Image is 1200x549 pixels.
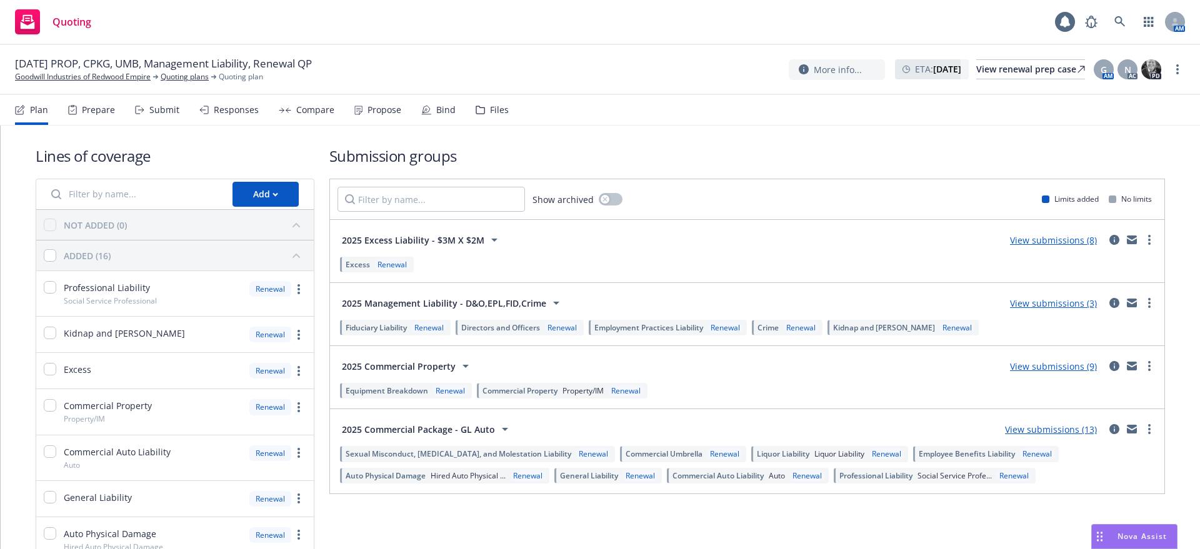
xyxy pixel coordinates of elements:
a: more [291,282,306,297]
div: Renewal [511,470,545,481]
span: Social Service Profe... [917,470,992,481]
a: circleInformation [1107,232,1122,247]
a: more [291,445,306,460]
div: Renewal [249,363,291,378]
span: Kidnap and [PERSON_NAME] [833,322,935,333]
a: Quoting [10,4,96,39]
span: Sexual Misconduct, [MEDICAL_DATA], and Molestation Liability [346,448,571,459]
div: Renewal [708,322,742,333]
span: Employment Practices Liability [594,322,703,333]
a: Quoting plans [161,71,209,82]
div: Drag to move [1092,525,1107,548]
div: Renewal [707,448,742,459]
span: Excess [346,259,370,270]
div: Renewal [412,322,446,333]
h1: Submission groups [329,146,1165,166]
div: Submit [149,105,179,115]
span: General Liability [64,491,132,504]
div: Files [490,105,509,115]
button: 2025 Management Liability - D&O,EPL,FID,Crime [337,290,568,315]
span: Professional Liability [839,470,912,481]
a: mail [1124,295,1139,310]
a: more [291,364,306,378]
span: Nova Assist [1117,531,1167,542]
a: more [1142,359,1157,373]
button: ADDED (16) [64,245,306,265]
div: Renewal [249,327,291,342]
div: Add [253,182,278,206]
div: Renewal [249,445,291,461]
span: Excess [64,363,91,376]
a: more [291,491,306,506]
a: more [1170,62,1185,77]
span: [DATE] PROP, CPKG, UMB, Management Liability, Renewal QP [15,56,312,71]
div: Renewal [249,527,291,543]
span: Auto [769,470,785,481]
span: Hired Auto Physical ... [431,470,506,481]
button: Add [232,182,299,207]
a: more [291,400,306,415]
div: Renewal [997,470,1031,481]
h1: Lines of coverage [36,146,314,166]
div: Responses [214,105,259,115]
span: Commercial Umbrella [626,448,702,459]
a: View renewal prep case [976,59,1085,79]
div: Renewal [790,470,824,481]
a: circleInformation [1107,295,1122,310]
span: Commercial Auto Liability [64,445,171,458]
span: Kidnap and [PERSON_NAME] [64,327,185,340]
span: Equipment Breakdown [346,385,428,396]
span: Liquor Liability [757,448,809,459]
div: No limits [1109,194,1152,204]
div: Renewal [623,470,657,481]
span: Property/IM [64,413,105,424]
span: Quoting plan [219,71,263,82]
span: Quoting [52,17,91,27]
div: Limits added [1042,194,1099,204]
span: 2025 Commercial Property [342,360,456,373]
a: more [291,327,306,342]
div: Prepare [82,105,115,115]
div: Renewal [249,399,291,415]
span: Show archived [532,193,594,206]
div: Compare [296,105,334,115]
a: View submissions (8) [1010,234,1097,246]
span: Directors and Officers [461,322,540,333]
strong: [DATE] [933,63,961,75]
div: Renewal [940,322,974,333]
div: Plan [30,105,48,115]
div: Renewal [609,385,643,396]
span: Commercial Property [64,399,152,412]
span: Auto Physical Damage [64,527,156,540]
span: G [1101,63,1107,76]
a: Switch app [1136,9,1161,34]
button: Nova Assist [1091,524,1177,549]
div: Renewal [869,448,904,459]
a: Goodwill Industries of Redwood Empire [15,71,151,82]
input: Filter by name... [44,182,225,207]
span: Fiduciary Liability [346,322,407,333]
div: Renewal [249,281,291,297]
a: circleInformation [1107,359,1122,373]
span: Liquor Liability [814,448,864,459]
a: more [1142,232,1157,247]
button: 2025 Commercial Property [337,354,477,378]
span: Crime [757,322,779,333]
span: Professional Liability [64,281,150,294]
div: NOT ADDED (0) [64,219,127,232]
div: Renewal [576,448,611,459]
span: 2025 Excess Liability - $3M X $2M [342,234,484,247]
span: N [1124,63,1131,76]
input: Filter by name... [337,187,525,212]
img: photo [1141,59,1161,79]
button: NOT ADDED (0) [64,215,306,235]
button: 2025 Excess Liability - $3M X $2M [337,227,506,252]
a: more [1142,422,1157,437]
div: Propose [367,105,401,115]
span: More info... [814,63,862,76]
a: View submissions (3) [1010,297,1097,309]
span: General Liability [560,470,618,481]
div: ADDED (16) [64,249,111,262]
div: Renewal [1020,448,1054,459]
a: more [1142,295,1157,310]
